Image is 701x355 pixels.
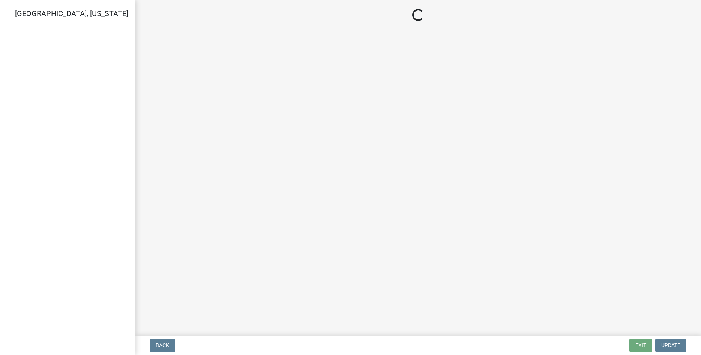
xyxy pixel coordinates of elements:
[156,342,169,348] span: Back
[629,339,652,352] button: Exit
[655,339,686,352] button: Update
[661,342,680,348] span: Update
[150,339,175,352] button: Back
[15,9,128,18] span: [GEOGRAPHIC_DATA], [US_STATE]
